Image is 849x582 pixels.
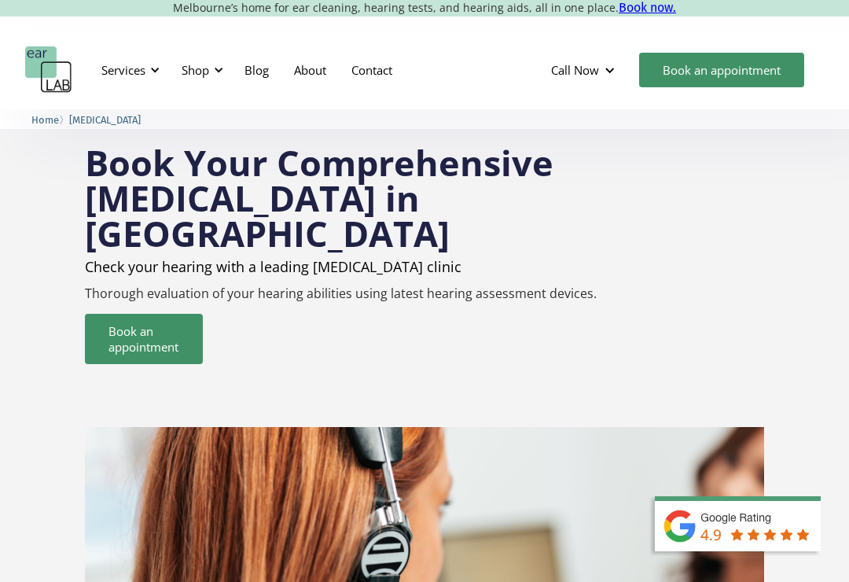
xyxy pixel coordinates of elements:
a: Book an appointment [639,53,804,87]
a: Blog [232,47,281,93]
div: Services [101,62,145,78]
h2: Check your hearing with a leading [MEDICAL_DATA] clinic [85,259,764,274]
h1: Book Your Comprehensive [MEDICAL_DATA] in [GEOGRAPHIC_DATA] [85,145,764,251]
a: Book an appointment [85,314,203,364]
a: [MEDICAL_DATA] [69,112,141,127]
div: Call Now [538,46,631,94]
p: Thorough evaluation of your hearing abilities using latest hearing assessment devices. [85,286,764,301]
a: Contact [339,47,405,93]
li: 〉 [31,112,69,128]
div: Services [92,46,164,94]
a: home [25,46,72,94]
div: Shop [172,46,228,94]
span: [MEDICAL_DATA] [69,114,141,126]
a: About [281,47,339,93]
a: Home [31,112,59,127]
div: Shop [182,62,209,78]
span: Home [31,114,59,126]
div: Call Now [551,62,599,78]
